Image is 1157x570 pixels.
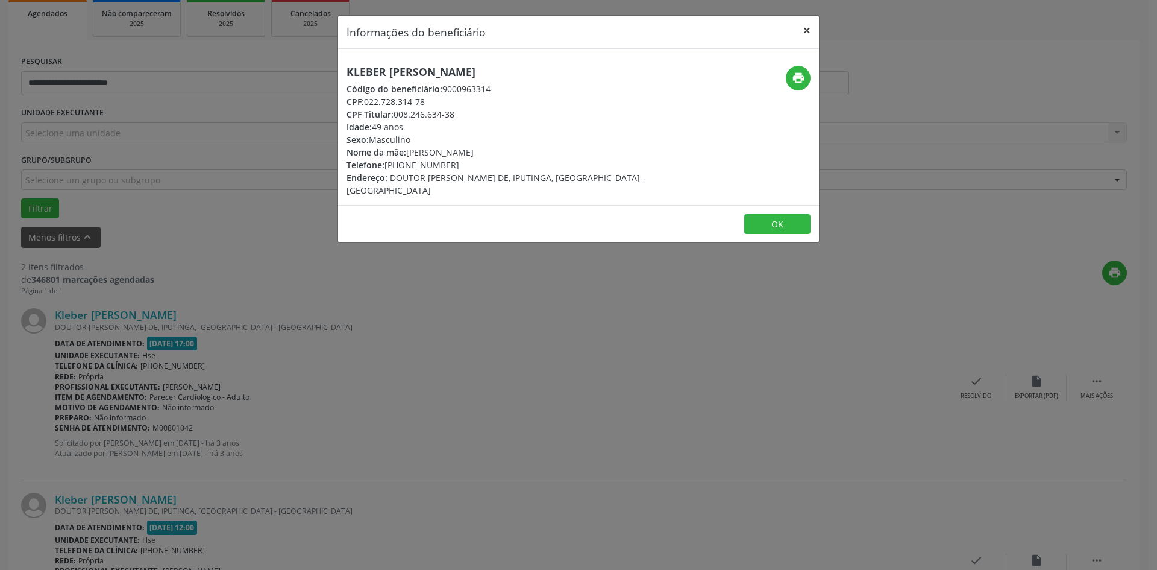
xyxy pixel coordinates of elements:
h5: Informações do beneficiário [346,24,486,40]
div: [PERSON_NAME] [346,146,650,159]
span: Sexo: [346,134,369,145]
span: Endereço: [346,172,387,183]
span: CPF Titular: [346,109,394,120]
button: OK [744,214,811,235]
span: Telefone: [346,159,384,171]
div: Masculino [346,133,650,146]
span: CPF: [346,96,364,107]
div: 49 anos [346,121,650,133]
span: DOUTOR [PERSON_NAME] DE, IPUTINGA, [GEOGRAPHIC_DATA] - [GEOGRAPHIC_DATA] [346,172,645,196]
h5: Kleber [PERSON_NAME] [346,66,650,78]
button: Close [795,16,819,45]
span: Código do beneficiário: [346,83,442,95]
div: 9000963314 [346,83,650,95]
span: Idade: [346,121,372,133]
div: 008.246.634-38 [346,108,650,121]
button: print [786,66,811,90]
i: print [792,71,805,84]
div: [PHONE_NUMBER] [346,159,650,171]
span: Nome da mãe: [346,147,406,158]
div: 022.728.314-78 [346,95,650,108]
